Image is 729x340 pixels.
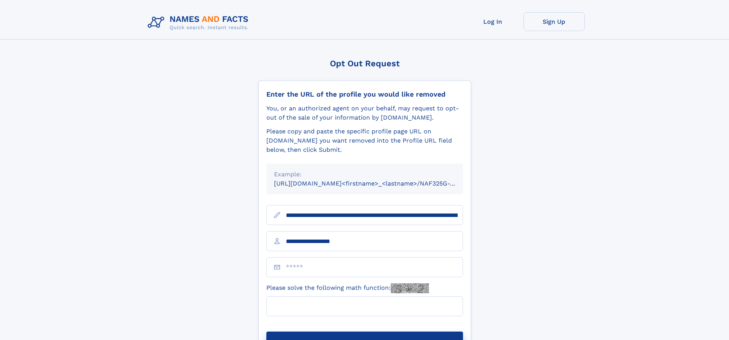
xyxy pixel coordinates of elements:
[274,170,455,179] div: Example:
[524,12,585,31] a: Sign Up
[266,283,429,293] label: Please solve the following math function:
[266,104,463,122] div: You, or an authorized agent on your behalf, may request to opt-out of the sale of your informatio...
[266,90,463,99] div: Enter the URL of the profile you would like removed
[274,180,478,187] small: [URL][DOMAIN_NAME]<firstname>_<lastname>/NAF325G-xxxxxxxx
[266,127,463,154] div: Please copy and paste the specific profile page URL on [DOMAIN_NAME] you want removed into the Pr...
[145,12,255,33] img: Logo Names and Facts
[258,59,471,68] div: Opt Out Request
[462,12,524,31] a: Log In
